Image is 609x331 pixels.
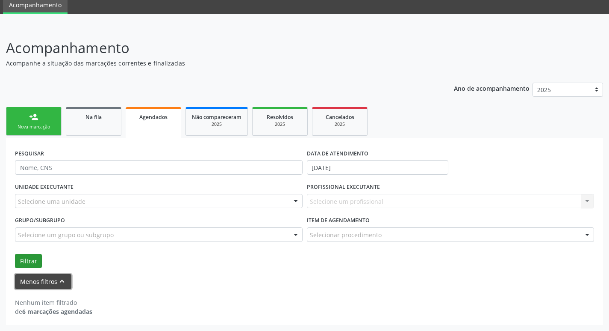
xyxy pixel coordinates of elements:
input: Selecione um intervalo [307,160,448,175]
p: Ano de acompanhamento [454,83,530,93]
div: Nova marcação [12,124,55,130]
span: Selecione um grupo ou subgrupo [18,230,114,239]
span: Não compareceram [192,113,241,121]
label: Item de agendamento [307,214,370,227]
span: Resolvidos [267,113,293,121]
label: PESQUISAR [15,147,44,160]
span: Selecione uma unidade [18,197,85,206]
label: Grupo/Subgrupo [15,214,65,227]
div: 2025 [318,121,361,128]
i: keyboard_arrow_up [57,277,67,286]
div: person_add [29,112,38,122]
button: Menos filtroskeyboard_arrow_up [15,274,71,289]
div: Nenhum item filtrado [15,298,92,307]
label: PROFISSIONAL EXECUTANTE [307,181,380,194]
p: Acompanhe a situação das marcações correntes e finalizadas [6,59,424,68]
strong: 6 marcações agendadas [22,307,92,316]
p: Acompanhamento [6,37,424,59]
span: Selecionar procedimento [310,230,382,239]
label: DATA DE ATENDIMENTO [307,147,368,160]
span: Agendados [139,113,168,121]
button: Filtrar [15,254,42,268]
input: Nome, CNS [15,160,303,175]
span: Cancelados [326,113,354,121]
div: 2025 [259,121,301,128]
span: Na fila [85,113,102,121]
div: 2025 [192,121,241,128]
div: de [15,307,92,316]
label: UNIDADE EXECUTANTE [15,181,74,194]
